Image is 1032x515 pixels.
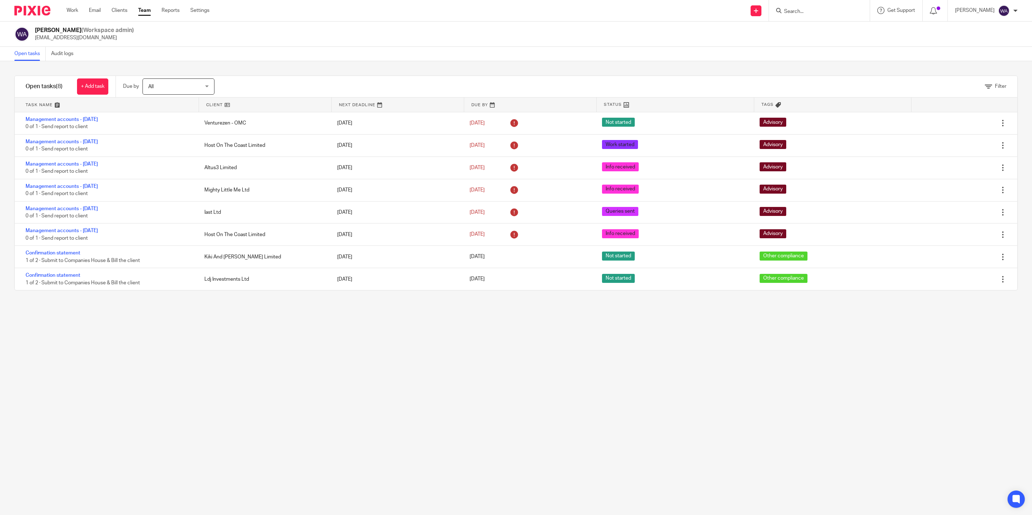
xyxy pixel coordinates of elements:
[602,229,639,238] span: Info received
[470,121,485,126] span: [DATE]
[602,274,635,283] span: Not started
[995,84,1006,89] span: Filter
[89,7,101,14] a: Email
[760,185,786,194] span: Advisory
[470,188,485,193] span: [DATE]
[26,273,80,278] a: Confirmation statement
[470,277,485,282] span: [DATE]
[470,254,485,259] span: [DATE]
[330,183,462,197] div: [DATE]
[602,185,639,194] span: Info received
[197,250,330,264] div: Kiki And [PERSON_NAME] Limited
[138,7,151,14] a: Team
[35,27,134,34] h2: [PERSON_NAME]
[330,116,462,130] div: [DATE]
[760,140,786,149] span: Advisory
[197,272,330,286] div: Ldj Investments Ltd
[26,250,80,256] a: Confirmation statement
[760,252,807,261] span: Other compliance
[26,258,140,263] span: 1 of 2 · Submit to Companies House & Bill the client
[51,47,79,61] a: Audit logs
[760,274,807,283] span: Other compliance
[330,161,462,175] div: [DATE]
[760,162,786,171] span: Advisory
[26,191,88,196] span: 0 of 1 · Send report to client
[602,162,639,171] span: Info received
[26,213,88,218] span: 0 of 1 · Send report to client
[162,7,180,14] a: Reports
[330,138,462,153] div: [DATE]
[470,232,485,237] span: [DATE]
[67,7,78,14] a: Work
[123,83,139,90] p: Due by
[26,125,88,130] span: 0 of 1 · Send report to client
[190,7,209,14] a: Settings
[26,184,98,189] a: Management accounts - [DATE]
[761,101,774,108] span: Tags
[112,7,127,14] a: Clients
[197,227,330,242] div: Host On The Coast Limited
[330,227,462,242] div: [DATE]
[35,34,134,41] p: [EMAIL_ADDRESS][DOMAIN_NAME]
[604,101,622,108] span: Status
[197,138,330,153] div: Host On The Coast Limited
[197,183,330,197] div: Mighty Little Me Ltd
[26,146,88,152] span: 0 of 1 · Send report to client
[26,83,63,90] h1: Open tasks
[197,205,330,220] div: Iast Ltd
[26,206,98,211] a: Management accounts - [DATE]
[955,7,995,14] p: [PERSON_NAME]
[998,5,1010,17] img: svg%3E
[470,210,485,215] span: [DATE]
[602,118,635,127] span: Not started
[602,207,638,216] span: Queries sent
[602,140,638,149] span: Work started
[26,280,140,285] span: 1 of 2 · Submit to Companies House & Bill the client
[760,229,786,238] span: Advisory
[783,9,848,15] input: Search
[330,250,462,264] div: [DATE]
[26,139,98,144] a: Management accounts - [DATE]
[470,143,485,148] span: [DATE]
[470,165,485,170] span: [DATE]
[26,162,98,167] a: Management accounts - [DATE]
[330,272,462,286] div: [DATE]
[14,47,46,61] a: Open tasks
[26,236,88,241] span: 0 of 1 · Send report to client
[26,169,88,174] span: 0 of 1 · Send report to client
[330,205,462,220] div: [DATE]
[81,27,134,33] span: (Workspace admin)
[26,117,98,122] a: Management accounts - [DATE]
[760,207,786,216] span: Advisory
[197,116,330,130] div: Venturezen - OMC
[56,83,63,89] span: (8)
[887,8,915,13] span: Get Support
[14,27,30,42] img: svg%3E
[197,161,330,175] div: Altus3 Limited
[602,252,635,261] span: Not started
[760,118,786,127] span: Advisory
[14,6,50,15] img: Pixie
[148,84,154,89] span: All
[26,228,98,233] a: Management accounts - [DATE]
[77,78,108,95] a: + Add task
